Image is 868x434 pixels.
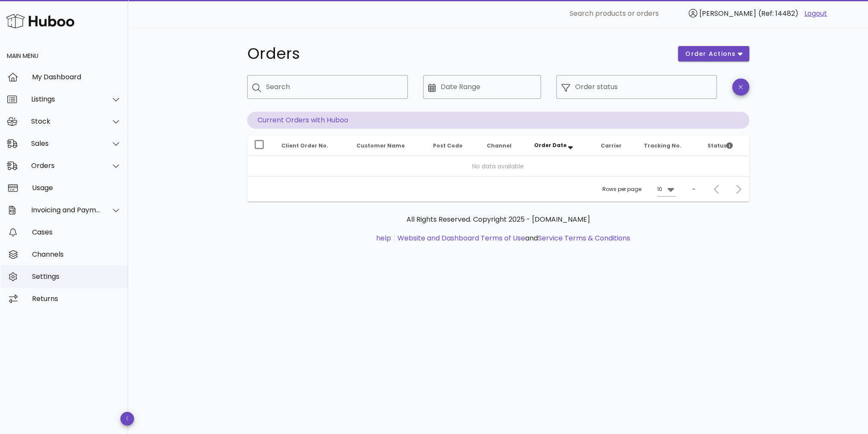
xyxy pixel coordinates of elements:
[657,185,662,193] div: 10
[32,184,121,192] div: Usage
[479,136,527,156] th: Channel
[685,49,736,58] span: order actions
[486,142,511,149] span: Channel
[678,46,749,61] button: order actions
[32,73,121,81] div: My Dashboard
[699,9,756,18] span: [PERSON_NAME]
[426,136,479,156] th: Post Code
[32,295,121,303] div: Returns
[247,112,749,129] p: Current Orders with Huboo
[32,272,121,281] div: Settings
[357,142,405,149] span: Customer Name
[527,136,594,156] th: Order Date: Sorted descending. Activate to remove sorting.
[395,233,630,243] li: and
[31,95,101,103] div: Listings
[350,136,427,156] th: Customer Name
[758,9,798,18] span: (Ref: 14482)
[247,156,749,176] td: No data available
[6,12,74,30] img: Huboo Logo
[247,46,668,61] h1: Orders
[644,142,681,149] span: Tracking No.
[538,233,630,243] a: Service Terms & Conditions
[31,162,101,170] div: Orders
[602,177,676,202] div: Rows per page:
[397,233,525,243] a: Website and Dashboard Terms of Use
[275,136,350,156] th: Client Order No.
[32,228,121,236] div: Cases
[601,142,622,149] span: Carrier
[433,142,462,149] span: Post Code
[376,233,391,243] a: help
[804,9,827,19] a: Logout
[657,182,676,196] div: 10Rows per page:
[281,142,328,149] span: Client Order No.
[254,214,742,225] p: All Rights Reserved. Copyright 2025 - [DOMAIN_NAME]
[31,206,101,214] div: Invoicing and Payments
[707,142,733,149] span: Status
[637,136,701,156] th: Tracking No.
[31,117,101,125] div: Stock
[31,139,101,148] div: Sales
[32,250,121,258] div: Channels
[534,142,567,149] span: Order Date
[700,136,749,156] th: Status
[594,136,637,156] th: Carrier
[692,185,696,193] div: –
